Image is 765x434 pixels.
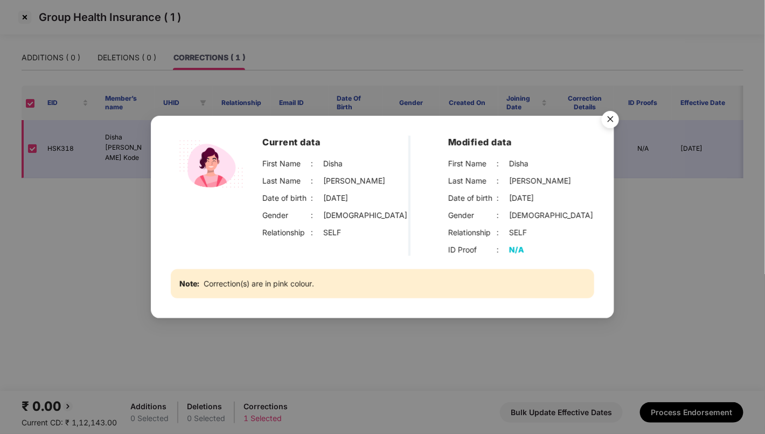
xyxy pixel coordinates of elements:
[262,158,311,170] div: First Name
[497,244,509,256] div: :
[262,227,311,239] div: Relationship
[448,244,497,256] div: ID Proof
[323,175,385,187] div: [PERSON_NAME]
[311,192,323,204] div: :
[311,209,323,221] div: :
[497,192,509,204] div: :
[509,209,593,221] div: [DEMOGRAPHIC_DATA]
[262,209,311,221] div: Gender
[179,278,199,290] b: Note:
[509,227,527,239] div: SELF
[595,106,624,135] button: Close
[595,106,625,136] img: svg+xml;base64,PHN2ZyB4bWxucz0iaHR0cDovL3d3dy53My5vcmcvMjAwMC9zdmciIHdpZHRoPSI1NiIgaGVpZ2h0PSI1Ni...
[497,227,509,239] div: :
[448,175,497,187] div: Last Name
[323,192,348,204] div: [DATE]
[311,227,323,239] div: :
[448,209,497,221] div: Gender
[497,209,509,221] div: :
[497,175,509,187] div: :
[448,227,497,239] div: Relationship
[262,136,408,150] h3: Current data
[509,158,528,170] div: Disha
[509,175,571,187] div: [PERSON_NAME]
[262,192,311,204] div: Date of birth
[509,244,524,256] div: N/A
[262,175,311,187] div: Last Name
[497,158,509,170] div: :
[323,158,343,170] div: Disha
[448,136,594,150] h3: Modified data
[171,136,252,192] img: svg+xml;base64,PHN2ZyB4bWxucz0iaHR0cDovL3d3dy53My5vcmcvMjAwMC9zdmciIHdpZHRoPSIyMjQiIGhlaWdodD0iMT...
[171,269,594,298] div: Correction(s) are in pink colour.
[323,227,341,239] div: SELF
[311,158,323,170] div: :
[311,175,323,187] div: :
[323,209,407,221] div: [DEMOGRAPHIC_DATA]
[448,158,497,170] div: First Name
[448,192,497,204] div: Date of birth
[509,192,534,204] div: [DATE]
